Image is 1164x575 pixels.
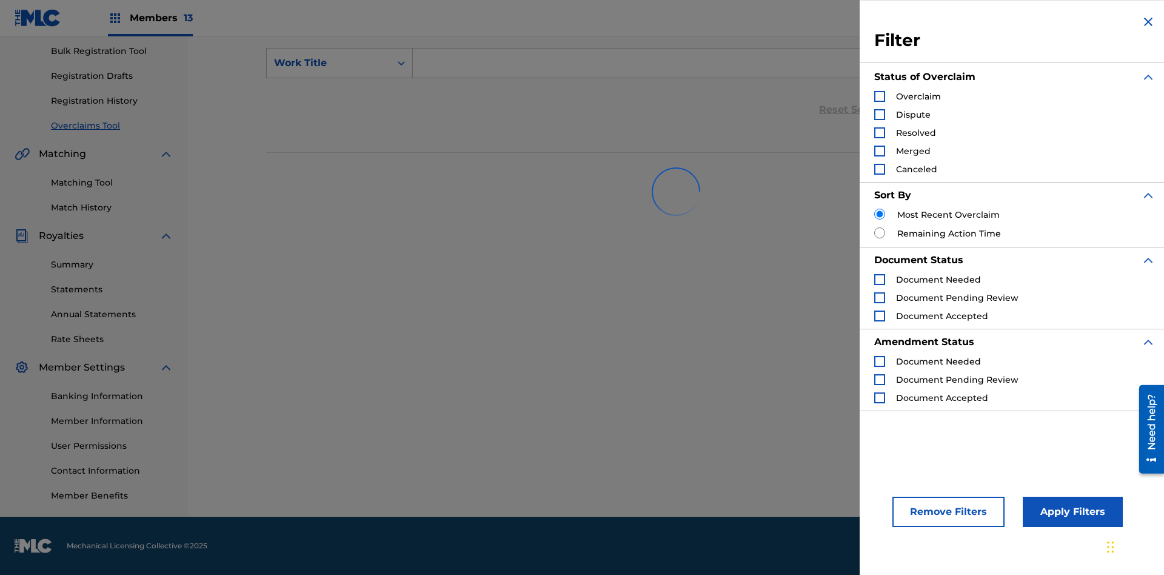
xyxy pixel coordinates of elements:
iframe: Chat Widget [1103,517,1164,575]
a: Rate Sheets [51,333,173,346]
iframe: Resource Center [1130,380,1164,480]
strong: Amendment Status [874,336,974,348]
img: expand [1141,70,1156,84]
img: expand [1141,253,1156,267]
img: Royalties [15,229,29,243]
img: close [1141,15,1156,29]
img: expand [1141,188,1156,203]
label: Remaining Action Time [897,227,1001,240]
a: Contact Information [51,465,173,477]
img: expand [159,229,173,243]
span: Mechanical Licensing Collective © 2025 [67,540,207,551]
span: Member Settings [39,360,125,375]
img: expand [159,360,173,375]
a: Statements [51,283,173,296]
img: logo [15,539,52,553]
span: Resolved [896,127,936,138]
a: Member Information [51,415,173,428]
strong: Document Status [874,254,963,266]
strong: Status of Overclaim [874,71,975,82]
a: Match History [51,201,173,214]
form: Search Form [266,48,1086,134]
span: Royalties [39,229,84,243]
a: User Permissions [51,440,173,452]
a: Overclaims Tool [51,119,173,132]
a: Member Benefits [51,489,173,502]
button: Apply Filters [1023,497,1123,527]
span: 13 [184,12,193,24]
span: Members [130,11,193,25]
a: Registration Drafts [51,70,173,82]
img: preloader [642,158,710,226]
img: expand [159,147,173,161]
a: Summary [51,258,173,271]
a: Annual Statements [51,308,173,321]
span: Matching [39,147,86,161]
span: Document Accepted [896,392,988,403]
img: Top Rightsholders [108,11,122,25]
div: Drag [1107,529,1114,565]
button: Remove Filters [892,497,1005,527]
span: Merged [896,146,931,156]
img: expand [1141,335,1156,349]
a: Registration History [51,95,173,107]
img: Matching [15,147,30,161]
img: MLC Logo [15,9,61,27]
span: Document Pending Review [896,374,1018,385]
span: Document Pending Review [896,292,1018,303]
a: Matching Tool [51,177,173,189]
span: Dispute [896,109,931,120]
div: Work Title [274,56,383,70]
a: Bulk Registration Tool [51,45,173,58]
span: Document Needed [896,274,981,285]
a: Banking Information [51,390,173,403]
span: Document Accepted [896,311,988,321]
span: Document Needed [896,356,981,367]
span: Overclaim [896,91,941,102]
h3: Filter [874,30,1156,52]
img: Member Settings [15,360,29,375]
